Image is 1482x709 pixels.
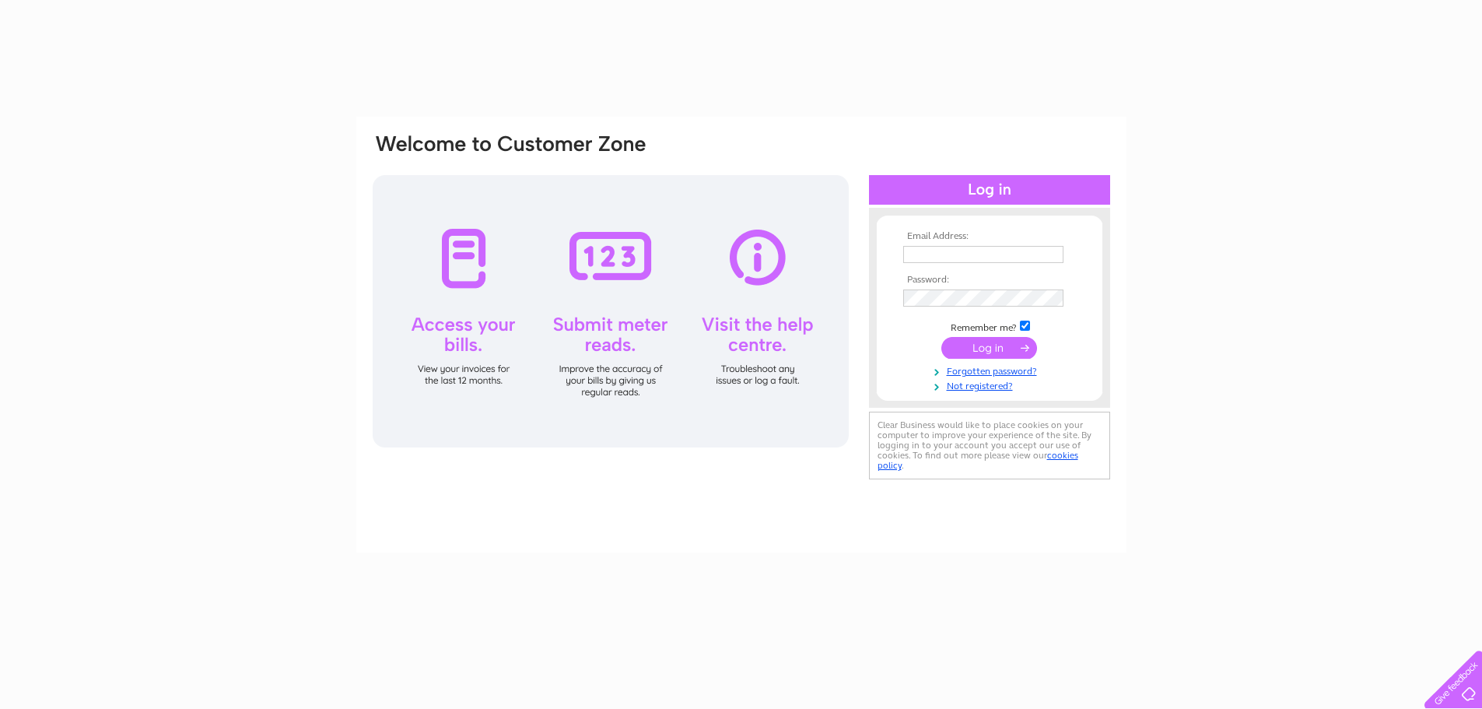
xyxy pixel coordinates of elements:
a: Not registered? [903,377,1080,392]
a: cookies policy [878,450,1078,471]
th: Password: [899,275,1080,286]
a: Forgotten password? [903,363,1080,377]
td: Remember me? [899,318,1080,334]
th: Email Address: [899,231,1080,242]
input: Submit [941,337,1037,359]
div: Clear Business would like to place cookies on your computer to improve your experience of the sit... [869,412,1110,479]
